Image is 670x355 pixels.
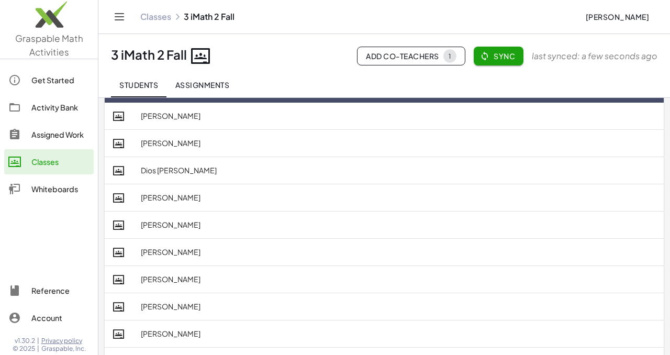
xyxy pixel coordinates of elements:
[15,337,35,345] span: v1.30.2
[13,345,35,353] span: © 2025
[37,337,39,345] span: |
[577,7,657,26] button: [PERSON_NAME]
[140,12,171,22] a: Classes
[15,32,83,58] span: Graspable Math Activities
[4,149,94,174] a: Classes
[449,52,451,60] div: 1
[132,157,664,184] td: Dios [PERSON_NAME]
[132,212,664,239] td: [PERSON_NAME]
[4,176,94,202] a: Whiteboards
[4,278,94,303] a: Reference
[482,51,515,61] span: Sync
[31,101,90,114] div: Activity Bank
[41,337,86,345] a: Privacy policy
[31,183,90,195] div: Whiteboards
[132,320,664,348] td: [PERSON_NAME]
[4,95,94,120] a: Activity Bank
[132,239,664,266] td: [PERSON_NAME]
[4,68,94,93] a: Get Started
[132,184,664,212] td: [PERSON_NAME]
[474,47,523,65] button: Sync
[366,49,456,63] span: Add Co-Teachers
[37,345,39,353] span: |
[132,130,664,157] td: [PERSON_NAME]
[31,312,90,324] div: Account
[31,74,90,86] div: Get Started
[532,50,657,62] span: last synced: a few seconds ago
[41,345,86,353] span: Graspable, Inc.
[4,305,94,330] a: Account
[175,80,229,90] span: Assignments
[31,156,90,168] div: Classes
[585,12,649,21] span: [PERSON_NAME]
[119,80,158,90] span: Students
[31,128,90,141] div: Assigned Work
[4,122,94,147] a: Assigned Work
[111,8,128,25] button: Toggle navigation
[31,284,90,297] div: Reference
[111,47,210,66] div: 3 iMath 2 Fall
[132,293,664,320] td: [PERSON_NAME]
[132,103,664,130] td: [PERSON_NAME]
[357,47,465,65] button: Add Co-Teachers1
[132,266,664,293] td: [PERSON_NAME]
